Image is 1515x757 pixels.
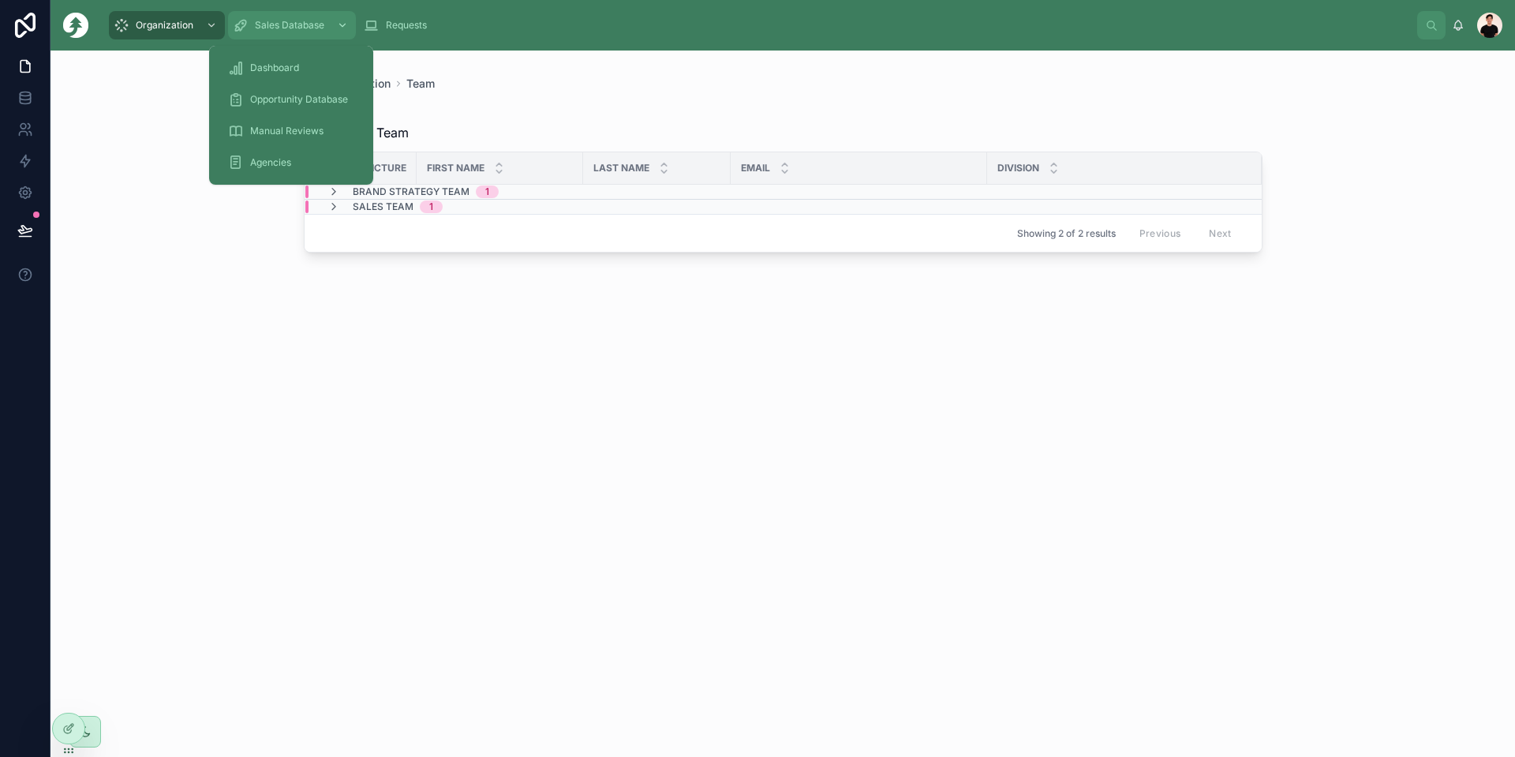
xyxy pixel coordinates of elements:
[250,93,348,106] span: Opportunity Database
[353,200,413,213] span: Sales Team
[250,125,324,137] span: Manual Reviews
[101,8,1417,43] div: scrollable content
[406,76,435,92] a: Team
[429,200,433,213] div: 1
[219,85,364,114] a: Opportunity Database
[485,186,489,198] div: 1
[741,162,770,174] span: Email
[255,19,324,32] span: Sales Database
[219,148,364,177] a: Agencies
[359,11,438,39] a: Requests
[593,162,649,174] span: Last name
[219,117,364,145] a: Manual Reviews
[386,19,427,32] span: Requests
[250,156,291,169] span: Agencies
[353,186,469,198] span: Brand Strategy Team
[136,19,193,32] span: Organization
[228,11,356,39] a: Sales Database
[427,162,484,174] span: First name
[250,62,299,74] span: Dashboard
[109,11,225,39] a: Organization
[219,54,364,82] a: Dashboard
[63,13,88,38] img: App logo
[997,162,1039,174] span: Division
[1017,227,1116,240] span: Showing 2 of 2 results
